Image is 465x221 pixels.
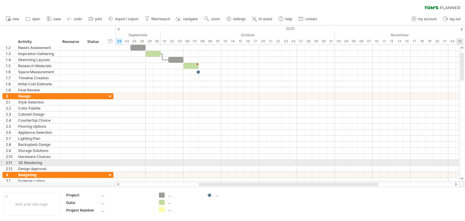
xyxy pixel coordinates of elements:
[191,38,199,45] div: Tuesday, 7 October 2025
[327,38,335,45] div: Friday, 31 October 2025
[6,75,15,81] div: 1.7
[6,57,15,63] div: 1.4
[18,160,56,166] div: 3D Rendering
[342,38,350,45] div: Tuesday, 4 November 2025
[18,142,56,147] div: Backsplash Design
[350,38,358,45] div: Wednesday, 5 November 2025
[66,15,84,23] a: undo
[297,38,305,45] div: Monday, 27 October 2025
[18,166,56,172] div: Design Approval
[168,207,201,212] div: ....
[18,154,56,160] div: Hardware Choices
[183,38,191,45] div: Monday, 6 October 2025
[441,15,462,23] a: log out
[358,38,365,45] div: Thursday, 6 November 2025
[250,15,274,23] a: AI assist
[277,15,294,23] a: help
[168,38,176,45] div: Thursday, 2 October 2025
[18,81,56,87] div: Initial Cost Estimate
[6,136,15,141] div: 2.7
[221,38,229,45] div: Monday, 13 October 2025
[18,69,56,75] div: Space Measurement
[418,38,426,45] div: Tuesday, 18 November 2025
[18,148,56,153] div: Storage Solutions
[199,38,206,45] div: Wednesday, 8 October 2025
[450,17,460,21] span: log out
[418,17,437,21] span: my account
[203,15,222,23] a: zoom
[18,57,56,63] div: Sketching Layouts
[274,38,282,45] div: Wednesday, 22 October 2025
[433,38,441,45] div: Thursday, 20 November 2025
[153,38,161,45] div: Tuesday, 30 September 2025
[143,15,172,23] a: filter/search
[6,69,15,75] div: 1.6
[18,99,56,105] div: Style Selection
[53,17,61,21] span: save
[6,81,15,87] div: 1.8
[18,51,56,57] div: Inspiration Gathering
[18,45,56,51] div: Needs Assessment
[6,51,15,57] div: 1.3
[448,38,456,45] div: Monday, 24 November 2025
[101,193,152,198] div: ....
[18,39,56,45] div: Activity
[101,208,152,213] div: ....
[62,39,81,45] div: Resource
[6,93,15,99] div: 2
[6,117,15,123] div: 2.4
[335,38,342,45] div: Monday, 3 November 2025
[32,17,40,21] span: open
[6,87,15,93] div: 1.9
[18,111,56,117] div: Cabinet Design
[6,160,15,166] div: 2.11
[285,17,292,21] span: help
[6,124,15,129] div: 2.5
[214,38,221,45] div: Friday, 10 October 2025
[6,142,15,147] div: 2.8
[320,38,327,45] div: Thursday, 30 October 2025
[6,178,15,184] div: 3.1
[305,17,317,21] span: contact
[18,178,56,184] div: Expense Listing
[373,38,380,45] div: Monday, 10 November 2025
[216,193,249,198] div: ....
[6,166,15,172] div: 2.12
[3,193,60,216] div: Add your own logo
[6,148,15,153] div: 2.9
[138,38,146,45] div: Friday, 26 September 2025
[267,38,274,45] div: Tuesday, 21 October 2025
[18,136,56,141] div: Lighting Plan
[4,15,21,23] a: new
[6,105,15,111] div: 2.2
[206,38,214,45] div: Thursday, 9 October 2025
[297,15,319,23] a: contact
[95,17,102,21] span: print
[146,38,153,45] div: Monday, 29 September 2025
[161,32,335,38] div: October 2025
[225,15,247,23] a: settings
[312,38,320,45] div: Wednesday, 29 October 2025
[87,39,101,45] div: Status
[66,200,100,205] div: Date:
[426,38,433,45] div: Wednesday, 19 November 2025
[365,38,373,45] div: Friday, 7 November 2025
[403,38,411,45] div: Friday, 14 November 2025
[305,38,312,45] div: Tuesday, 28 October 2025
[107,15,140,23] a: import / export
[151,17,170,21] span: filter/search
[24,15,42,23] a: open
[87,15,104,23] a: print
[259,38,267,45] div: Monday, 20 October 2025
[45,15,63,23] a: save
[211,17,220,21] span: zoom
[176,38,183,45] div: Friday, 3 October 2025
[252,38,259,45] div: Friday, 17 October 2025
[388,38,395,45] div: Wednesday, 12 November 2025
[115,38,123,45] div: Tuesday, 23 September 2025
[101,200,152,205] div: ....
[441,38,448,45] div: Friday, 21 November 2025
[18,124,56,129] div: Flooring Options
[6,130,15,135] div: 2.6
[6,154,15,160] div: 2.10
